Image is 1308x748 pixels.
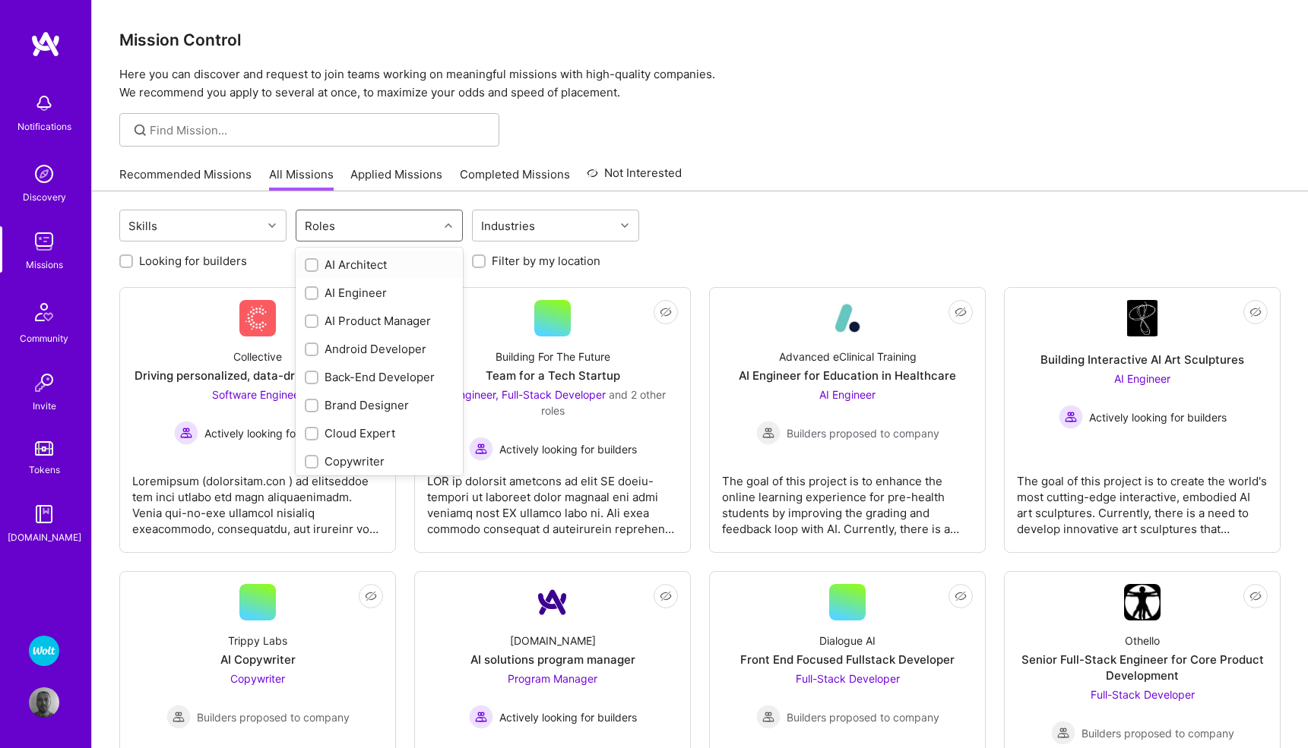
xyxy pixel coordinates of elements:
i: icon Chevron [268,222,276,229]
div: Team for a Tech Startup [486,368,620,383]
p: Here you can discover and request to join teams working on meaningful missions with high-quality ... [119,65,1281,102]
span: Actively looking for builders [499,709,637,725]
span: AI Engineer [819,388,876,401]
div: Loremipsum (dolorsitam.con ) ad elitseddoe tem inci utlabo etd magn aliquaenimadm. Venia qui-no-e... [132,461,383,537]
a: All Missions [269,166,334,191]
img: Builders proposed to company [756,421,781,445]
div: AI solutions program manager [470,652,635,668]
img: bell [29,88,59,118]
div: Cloud Expert [305,425,454,441]
a: Company LogoCollectiveDriving personalized, data-driven campaignsSoftware Engineer Actively looki... [132,300,383,540]
div: AI Architect [305,257,454,273]
div: The goal of this project is to enhance the online learning experience for pre-health students by ... [722,461,973,537]
div: Senior Full-Stack Engineer for Core Product Development [1017,652,1268,683]
a: Not Interested [587,164,682,191]
span: AI Engineer [1114,372,1170,385]
span: Actively looking for builders [1089,409,1227,425]
div: AI Engineer for Education in Healthcare [739,368,956,383]
div: Building For The Future [496,349,610,365]
img: Actively looking for builders [1059,405,1083,429]
span: Actively looking for builders [204,425,342,441]
div: Community [20,330,68,346]
img: Community [26,294,62,330]
span: Copywriter [230,672,285,685]
div: Dialogue AI [819,633,876,649]
div: Industries [477,215,539,237]
img: Builders proposed to company [1051,721,1075,745]
img: discovery [29,159,59,189]
img: tokens [35,441,53,456]
label: Looking for builders [139,253,247,269]
img: guide book [29,499,59,529]
div: Othello [1125,633,1160,649]
div: LOR ip dolorsit ametcons ad elit SE doeiu-tempori ut laboreet dolor magnaal eni admi veniamq nost... [427,461,678,537]
i: icon SearchGrey [131,122,149,139]
i: icon EyeClosed [1249,590,1262,602]
i: icon Chevron [621,222,629,229]
div: Skills [125,215,161,237]
img: Company Logo [239,300,276,336]
label: Filter by my location [492,253,600,269]
img: Wolt - Fintech: Payments Expansion Team [29,636,59,666]
div: The goal of this project is to create the world's most cutting-edge interactive, embodied AI art ... [1017,461,1268,537]
a: Recommended Missions [119,166,252,191]
div: Invite [33,398,56,414]
span: Builders proposed to company [197,709,350,725]
a: Company LogoAdvanced eClinical TrainingAI Engineer for Education in HealthcareAI Engineer Builder... [722,300,973,540]
div: Missions [26,257,63,273]
div: [DOMAIN_NAME] [8,529,81,545]
div: Notifications [17,118,71,134]
i: icon Chevron [445,222,452,229]
div: Front End Focused Fullstack Developer [740,652,955,668]
i: icon EyeClosed [955,306,967,318]
div: Trippy Labs [228,633,287,649]
img: logo [30,30,61,58]
div: Roles [301,215,339,237]
img: User Avatar [29,687,59,718]
span: Builders proposed to company [787,709,939,725]
i: icon EyeClosed [660,306,672,318]
div: AI Product Manager [305,313,454,329]
img: Builders proposed to company [756,705,781,729]
i: icon EyeClosed [1249,306,1262,318]
i: icon EyeClosed [660,590,672,602]
h3: Mission Control [119,30,1281,49]
i: icon EyeClosed [955,590,967,602]
div: Brand Designer [305,397,454,413]
span: Builders proposed to company [787,425,939,441]
img: Builders proposed to company [166,705,191,729]
span: Full-Stack Developer [1091,688,1195,701]
img: Company Logo [1124,584,1161,620]
div: Driving personalized, data-driven campaigns [135,368,381,383]
img: Invite [29,368,59,398]
span: Builders proposed to company [1082,725,1234,741]
div: Collective [233,349,282,365]
div: Copywriter [305,453,454,469]
img: Company Logo [829,300,866,336]
img: Actively looking for builders [174,421,198,445]
img: Actively looking for builders [469,437,493,461]
a: Wolt - Fintech: Payments Expansion Team [25,636,63,666]
div: AI Copywriter [220,652,296,668]
span: Program Manager [508,672,597,685]
span: Actively looking for builders [499,441,637,457]
a: Applied Missions [350,166,442,191]
a: User Avatar [25,687,63,718]
div: [DOMAIN_NAME] [510,633,596,649]
div: Back-End Developer [305,369,454,385]
div: Android Developer [305,341,454,357]
div: Building Interactive AI Art Sculptures [1040,352,1244,368]
a: Company LogoBuilding Interactive AI Art SculpturesAI Engineer Actively looking for buildersActive... [1017,300,1268,540]
span: Full-Stack Developer [796,672,900,685]
a: Completed Missions [460,166,570,191]
span: Software Engineer [212,388,303,401]
div: AI Engineer [305,285,454,301]
div: Advanced eClinical Training [779,349,917,365]
img: Company Logo [1127,300,1158,336]
img: Company Logo [534,584,571,620]
div: Discovery [23,189,66,205]
i: icon EyeClosed [365,590,377,602]
span: AI Engineer, Full-Stack Developer [440,388,606,401]
a: Building For The FutureTeam for a Tech StartupAI Engineer, Full-Stack Developer and 2 other roles... [427,300,678,540]
img: teamwork [29,226,59,257]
